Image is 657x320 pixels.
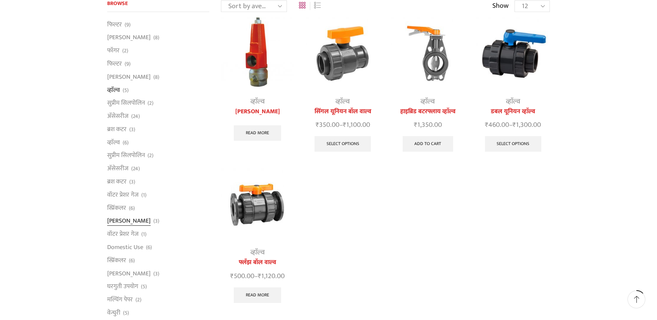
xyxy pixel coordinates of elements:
a: Select options for “डबल यूनियन व्हाॅल्व” [485,136,542,152]
a: Domestic Use [107,240,143,254]
span: ₹ [316,119,319,131]
a: सुप्रीम सिलपोलिन [107,149,145,162]
a: Select options for “सिंगल यूनियन बॉल वाल्व” [315,136,371,152]
span: ₹ [414,119,417,131]
a: फॉगर [107,44,120,57]
span: (5) [141,283,147,291]
span: – [476,120,550,130]
span: ₹ [513,119,516,131]
span: (6) [129,257,135,265]
span: (2) [148,152,153,159]
a: सिंगल यूनियन बॉल वाल्व [306,107,379,116]
img: प्रेशर रिलीफ व्हाॅल्व [221,17,294,90]
span: (5) [123,309,129,317]
a: सुप्रीम सिलपोलिन [107,97,145,110]
span: (2) [136,296,141,304]
span: (8) [153,73,159,81]
span: ₹ [343,119,346,131]
a: [PERSON_NAME] [107,31,151,44]
img: डबल यूनियन व्हाॅल्व [476,17,550,90]
a: अ‍ॅसेसरीज [107,110,129,123]
a: [PERSON_NAME] [107,214,151,228]
a: ब्रश कटर [107,175,127,189]
a: स्प्रिंकलर [107,254,126,267]
bdi: 1,100.00 [343,119,370,131]
span: (3) [129,178,135,186]
span: (3) [129,126,135,133]
span: (2) [122,47,128,55]
span: (8) [153,34,159,42]
a: व्हाॅल्व [250,96,265,107]
a: Select options for “फ्लँझ बॉल वाल्व” [234,287,281,303]
span: (3) [153,270,159,278]
a: व्हाॅल्व [506,96,520,107]
bdi: 1,350.00 [414,119,442,131]
bdi: 1,300.00 [513,119,541,131]
span: (6) [129,204,135,212]
a: घरगुती उपयोग [107,280,138,293]
span: (9) [125,60,130,68]
a: [PERSON_NAME] [107,70,151,83]
span: (24) [131,112,140,120]
span: (6) [123,139,129,147]
span: (1) [141,191,146,199]
a: वॉटर प्रेशर गेज [107,228,139,241]
a: फिल्टर [107,20,122,31]
a: ब्रश कटर [107,123,127,136]
a: व्हाॅल्व [107,136,120,149]
span: (24) [131,165,140,173]
img: हाइब्रिड बटरफ्लाय व्हाॅल्व [391,17,464,90]
span: (1) [141,230,146,238]
a: [PERSON_NAME] [221,107,294,116]
a: वॉटर प्रेशर गेज [107,188,139,201]
span: (6) [146,244,152,251]
a: डबल यूनियन व्हाॅल्व [476,107,550,116]
span: (2) [148,99,153,107]
span: Show [492,1,509,11]
a: व्हाॅल्व [107,83,120,97]
img: फ्लँझ बॉल वाल्व [221,168,294,241]
span: (3) [153,217,159,225]
a: Read more about “प्रेशर रिलीफ व्हाॅल्व” [234,125,281,141]
span: ₹ [485,119,488,131]
a: व्हाॅल्व [335,96,350,107]
a: फिल्टर [107,57,122,71]
a: अ‍ॅसेसरीज [107,162,129,175]
span: – [221,271,294,282]
span: ₹ [258,270,261,282]
bdi: 460.00 [485,119,509,131]
select: Shop order [221,0,287,12]
bdi: 1,120.00 [258,270,285,282]
span: (5) [123,86,129,94]
bdi: 500.00 [230,270,254,282]
span: ₹ [230,270,234,282]
a: वेन्चुरी [107,306,120,319]
a: Add to cart: “हाइब्रिड बटरफ्लाय व्हाॅल्व” [403,136,454,152]
a: व्हाॅल्व [421,96,435,107]
span: (9) [125,21,130,29]
span: – [306,120,379,130]
img: सिंगल यूनियन बॉल वाल्व [306,17,379,90]
a: मल्चिंग पेपर [107,293,133,306]
a: व्हाॅल्व [250,247,265,258]
a: [PERSON_NAME] [107,267,151,280]
a: स्प्रिंकलर [107,201,126,214]
bdi: 350.00 [316,119,339,131]
a: हाइब्रिड बटरफ्लाय व्हाॅल्व [391,107,464,116]
a: फ्लँझ बॉल वाल्व [221,258,294,267]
